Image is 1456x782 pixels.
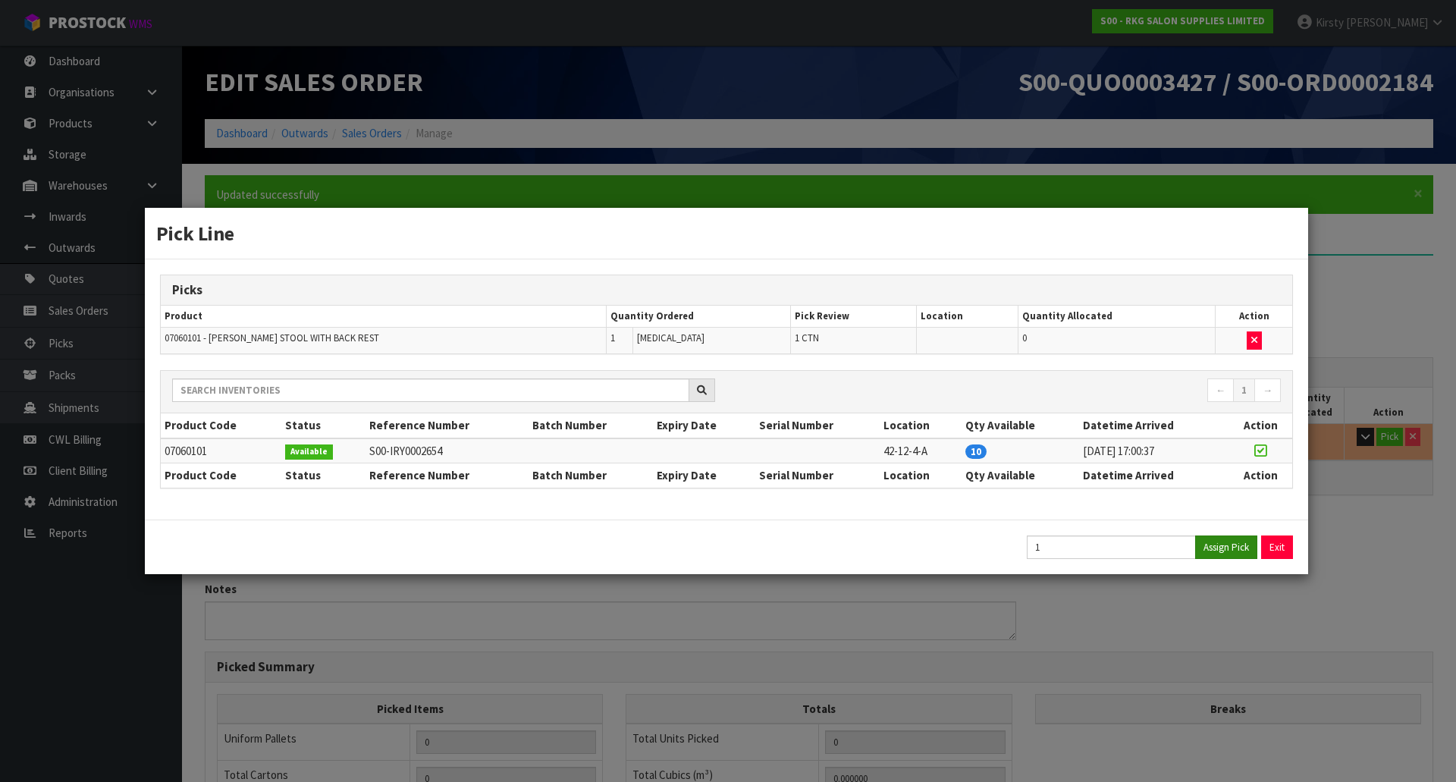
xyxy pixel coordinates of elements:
th: Serial Number [755,413,880,438]
th: Location [916,306,1018,328]
th: Qty Available [962,463,1079,488]
th: Product [161,306,607,328]
a: ← [1207,378,1234,403]
th: Location [880,463,962,488]
th: Status [281,413,365,438]
h3: Pick Line [156,219,1297,247]
nav: Page navigation [738,378,1281,405]
td: 42-12-4-A [880,438,962,463]
a: 1 [1233,378,1255,403]
th: Product Code [161,463,281,488]
td: S00-IRY0002654 [366,438,529,463]
h3: Picks [172,283,1281,297]
th: Reference Number [366,463,529,488]
th: Datetime Arrived [1079,463,1228,488]
th: Pick Review [790,306,916,328]
button: Exit [1261,535,1293,559]
th: Action [1228,413,1292,438]
th: Expiry Date [653,463,755,488]
th: Action [1228,463,1292,488]
th: Batch Number [529,463,653,488]
button: Assign Pick [1195,535,1257,559]
th: Reference Number [366,413,529,438]
th: Quantity Allocated [1018,306,1215,328]
span: 07060101 - [PERSON_NAME] STOOL WITH BACK REST [165,331,379,344]
th: Batch Number [529,413,653,438]
a: → [1254,378,1281,403]
th: Status [281,463,365,488]
th: Location [880,413,962,438]
span: 0 [1022,331,1027,344]
span: 10 [965,444,987,459]
span: 1 CTN [795,331,819,344]
th: Datetime Arrived [1079,413,1228,438]
input: Search inventories [172,378,689,402]
input: Quantity Picked [1027,535,1196,559]
th: Expiry Date [653,413,755,438]
td: [DATE] 17:00:37 [1079,438,1228,463]
th: Product Code [161,413,281,438]
th: Qty Available [962,413,1079,438]
th: Quantity Ordered [607,306,790,328]
th: Action [1216,306,1292,328]
td: 07060101 [161,438,281,463]
span: Available [285,444,333,460]
span: [MEDICAL_DATA] [637,331,704,344]
span: 1 [610,331,615,344]
th: Serial Number [755,463,880,488]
